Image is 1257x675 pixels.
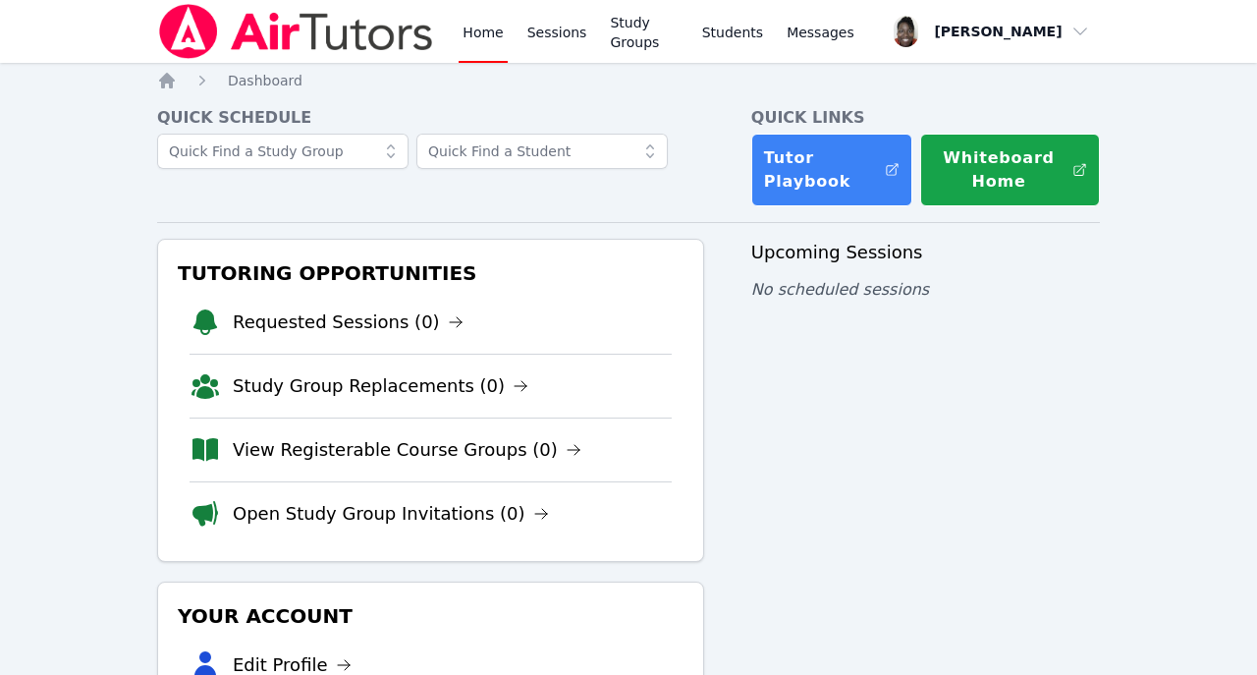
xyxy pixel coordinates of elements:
[174,255,687,291] h3: Tutoring Opportunities
[751,280,929,299] span: No scheduled sessions
[751,134,913,206] a: Tutor Playbook
[233,500,549,528] a: Open Study Group Invitations (0)
[157,4,435,59] img: Air Tutors
[228,71,302,90] a: Dashboard
[157,106,704,130] h4: Quick Schedule
[228,73,302,88] span: Dashboard
[416,134,668,169] input: Quick Find a Student
[751,239,1100,266] h3: Upcoming Sessions
[157,134,409,169] input: Quick Find a Study Group
[233,436,581,464] a: View Registerable Course Groups (0)
[920,134,1100,206] button: Whiteboard Home
[233,309,464,336] a: Requested Sessions (0)
[787,23,854,42] span: Messages
[751,106,1100,130] h4: Quick Links
[157,71,1100,90] nav: Breadcrumb
[174,598,687,634] h3: Your Account
[233,372,528,400] a: Study Group Replacements (0)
